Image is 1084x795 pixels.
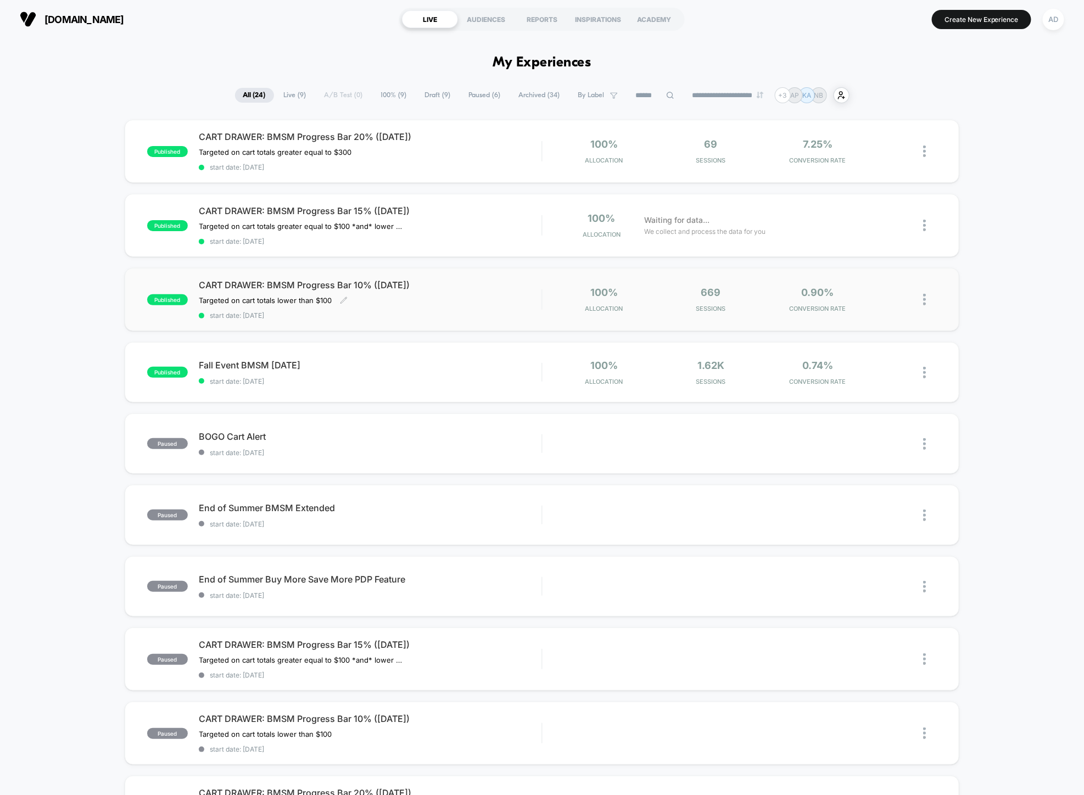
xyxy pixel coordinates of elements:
span: End of Summer BMSM Extended [199,502,541,513]
div: ACADEMY [626,10,682,28]
img: close [923,220,926,231]
h1: My Experiences [493,55,591,71]
span: CART DRAWER: BMSM Progress Bar 10% ([DATE]) [199,713,541,724]
span: paused [147,654,188,665]
div: + 3 [775,87,791,103]
span: CONVERSION RATE [767,305,869,312]
span: CART DRAWER: BMSM Progress Bar 15% ([DATE]) [199,205,541,216]
span: published [147,367,188,378]
img: close [923,581,926,592]
div: REPORTS [514,10,570,28]
span: 669 [701,287,721,298]
span: Allocation [585,156,623,164]
span: start date: [DATE] [199,449,541,457]
span: CART DRAWER: BMSM Progress Bar 10% ([DATE]) [199,279,541,290]
span: start date: [DATE] [199,520,541,528]
span: [DOMAIN_NAME] [44,14,124,25]
span: Targeted on cart totals greater equal to $300 [199,148,351,156]
span: published [147,220,188,231]
img: Visually logo [20,11,36,27]
span: Fall Event BMSM [DATE] [199,360,541,371]
span: start date: [DATE] [199,591,541,600]
span: Allocation [583,231,621,238]
span: Targeted on cart totals lower than $100 [199,730,332,738]
span: paused [147,438,188,449]
div: AUDIENCES [458,10,514,28]
img: close [923,367,926,378]
span: start date: [DATE] [199,237,541,245]
span: By Label [578,91,605,99]
img: end [757,92,763,98]
span: Sessions [660,378,762,385]
img: close [923,294,926,305]
span: CART DRAWER: BMSM Progress Bar 15% ([DATE]) [199,639,541,650]
span: CART DRAWER: BMSM Progress Bar 20% ([DATE]) [199,131,541,142]
img: close [923,438,926,450]
p: AP [790,91,799,99]
span: 100% [590,360,618,371]
span: published [147,146,188,157]
span: End of Summer Buy More Save More PDP Feature [199,574,541,585]
div: INSPIRATIONS [570,10,626,28]
span: start date: [DATE] [199,377,541,385]
span: paused [147,510,188,520]
span: 7.25% [803,138,832,150]
button: AD [1040,8,1068,31]
span: We collect and process the data for you [644,226,765,237]
span: start date: [DATE] [199,745,541,753]
span: All ( 24 ) [235,88,274,103]
button: [DOMAIN_NAME] [16,10,127,28]
span: 0.74% [802,360,833,371]
img: close [923,727,926,739]
span: Paused ( 6 ) [461,88,509,103]
span: Sessions [660,305,762,312]
span: Allocation [585,378,623,385]
span: start date: [DATE] [199,311,541,320]
p: NB [814,91,824,99]
span: 100% [590,287,618,298]
span: start date: [DATE] [199,671,541,679]
span: CONVERSION RATE [767,378,869,385]
span: Allocation [585,305,623,312]
span: 100% ( 9 ) [373,88,415,103]
img: close [923,653,926,665]
span: Archived ( 34 ) [511,88,568,103]
img: close [923,145,926,157]
span: published [147,294,188,305]
span: Targeted on cart totals lower than $100 [199,296,332,305]
span: BOGO Cart Alert [199,431,541,442]
span: 100% [590,138,618,150]
span: Targeted on cart totals greater equal to $100 *and* lower than $300 [199,222,403,231]
span: paused [147,581,188,592]
span: 100% [588,212,615,224]
span: start date: [DATE] [199,163,541,171]
span: Sessions [660,156,762,164]
div: LIVE [402,10,458,28]
span: 1.62k [697,360,724,371]
span: CONVERSION RATE [767,156,869,164]
img: close [923,510,926,521]
span: 69 [705,138,718,150]
span: paused [147,728,188,739]
span: Draft ( 9 ) [417,88,459,103]
span: Waiting for data... [644,214,709,226]
p: KA [802,91,811,99]
span: Targeted on cart totals greater equal to $100 *and* lower than $300 [199,656,403,664]
span: 0.90% [802,287,834,298]
button: Create New Experience [932,10,1031,29]
div: AD [1043,9,1064,30]
span: Live ( 9 ) [276,88,315,103]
